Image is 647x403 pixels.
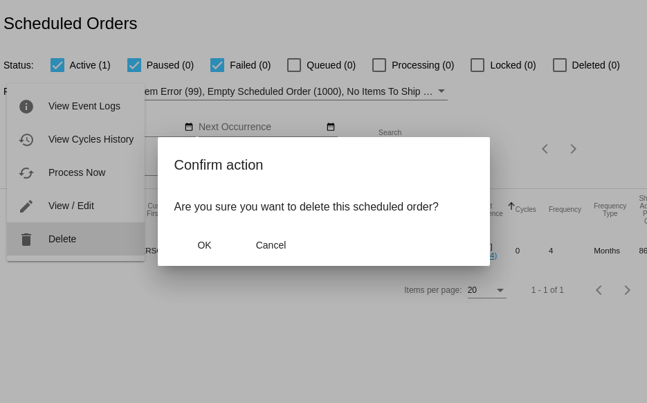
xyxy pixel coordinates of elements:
[197,240,211,251] span: OK
[174,233,235,258] button: Close dialog
[174,201,473,213] p: Are you sure you want to delete this scheduled order?
[241,233,302,258] button: Close dialog
[256,240,286,251] span: Cancel
[174,154,473,176] h2: Confirm action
